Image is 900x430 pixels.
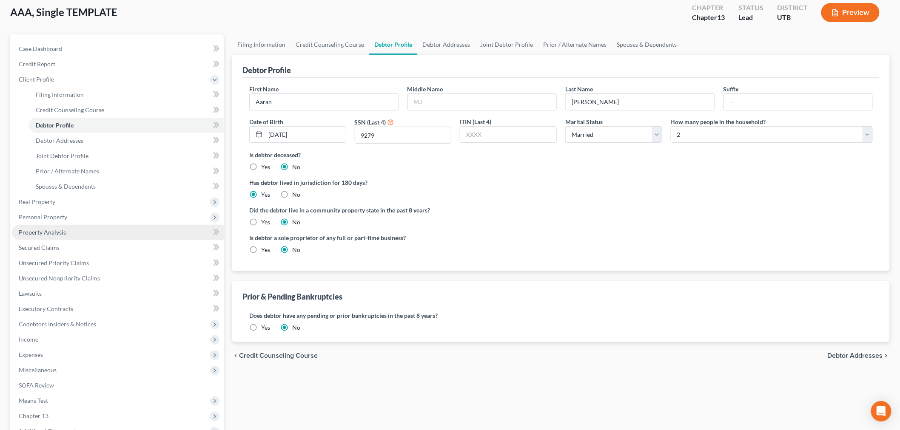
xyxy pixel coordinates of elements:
button: chevron_left Credit Counseling Course [232,352,318,359]
span: 13 [717,13,725,21]
input: XXXX [355,127,451,143]
span: Client Profile [19,76,54,83]
span: Miscellaneous [19,366,57,373]
div: Open Intercom Messenger [871,401,891,422]
label: Does debtor have any pending or prior bankruptcies in the past 8 years? [249,311,873,320]
label: Yes [261,323,270,332]
label: ITIN (Last 4) [460,117,491,126]
span: Expenses [19,351,43,358]
label: Yes [261,218,270,226]
label: No [292,190,300,199]
label: Date of Birth [249,117,283,126]
a: Unsecured Priority Claims [12,255,224,271]
a: Property Analysis [12,225,224,240]
input: -- [724,94,873,110]
i: chevron_left [232,352,239,359]
span: Credit Report [19,60,55,68]
label: SSN (Last 4) [355,118,386,127]
label: Yes [261,246,270,254]
span: Joint Debtor Profile [36,152,88,159]
label: Is debtor a sole proprietor of any full or part-time business? [249,233,557,242]
span: Spouses & Dependents [36,183,96,190]
a: Spouses & Dependents [612,34,682,55]
a: Secured Claims [12,240,224,255]
a: Prior / Alternate Names [538,34,612,55]
a: SOFA Review [12,378,224,393]
button: Debtor Addresses chevron_right [828,352,890,359]
a: Spouses & Dependents [29,179,224,194]
label: Yes [261,190,270,199]
div: Prior & Pending Bankruptcies [242,291,342,302]
span: Filing Information [36,91,84,98]
div: UTB [777,13,808,23]
span: Property Analysis [19,229,66,236]
a: Joint Debtor Profile [29,148,224,164]
a: Unsecured Nonpriority Claims [12,271,224,286]
span: Personal Property [19,213,67,221]
button: Preview [821,3,880,22]
a: Credit Counseling Course [29,102,224,118]
input: MM/DD/YYYY [265,127,346,143]
a: Executory Contracts [12,301,224,317]
a: Debtor Profile [29,118,224,133]
input: -- [566,94,715,110]
a: Joint Debtor Profile [475,34,538,55]
div: District [777,3,808,13]
label: No [292,246,300,254]
a: Credit Report [12,57,224,72]
label: Has debtor lived in jurisdiction for 180 days? [249,178,873,187]
span: Chapter 13 [19,412,48,419]
span: Codebtors Insiders & Notices [19,320,96,328]
span: Secured Claims [19,244,60,251]
input: M.I [408,94,557,110]
label: Yes [261,163,270,171]
span: Credit Counseling Course [239,352,318,359]
div: Lead [738,13,763,23]
a: Filing Information [232,34,291,55]
label: Last Name [565,85,593,93]
label: No [292,323,300,332]
label: First Name [249,85,279,93]
span: Lawsuits [19,290,42,297]
span: Real Property [19,198,55,205]
label: Did the debtor live in a community property state in the past 8 years? [249,206,873,215]
label: No [292,163,300,171]
input: XXXX [460,127,556,143]
span: AAA, Single TEMPLATE [10,6,117,18]
a: Debtor Addresses [417,34,475,55]
span: Prior / Alternate Names [36,167,99,175]
label: Is debtor deceased? [249,150,873,159]
label: Middle Name [407,85,443,93]
a: Debtor Addresses [29,133,224,148]
a: Credit Counseling Course [291,34,369,55]
span: SOFA Review [19,382,54,389]
label: Suffix [723,85,739,93]
span: Income [19,336,38,343]
span: Case Dashboard [19,45,62,52]
div: Status [738,3,763,13]
label: No [292,218,300,226]
label: Marital Status [565,117,603,126]
a: Debtor Profile [369,34,417,55]
div: Chapter [692,3,725,13]
input: -- [250,94,399,110]
span: Means Test [19,397,48,404]
div: Debtor Profile [242,65,291,75]
span: Unsecured Priority Claims [19,259,89,266]
span: Unsecured Nonpriority Claims [19,274,100,282]
span: Debtor Addresses [36,137,83,144]
a: Prior / Alternate Names [29,164,224,179]
span: Executory Contracts [19,305,73,312]
span: Credit Counseling Course [36,106,104,113]
span: Debtor Addresses [828,352,883,359]
a: Case Dashboard [12,41,224,57]
a: Filing Information [29,87,224,102]
label: How many people in the household? [671,117,766,126]
a: Lawsuits [12,286,224,301]
i: chevron_right [883,352,890,359]
span: Debtor Profile [36,122,74,129]
div: Chapter [692,13,725,23]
